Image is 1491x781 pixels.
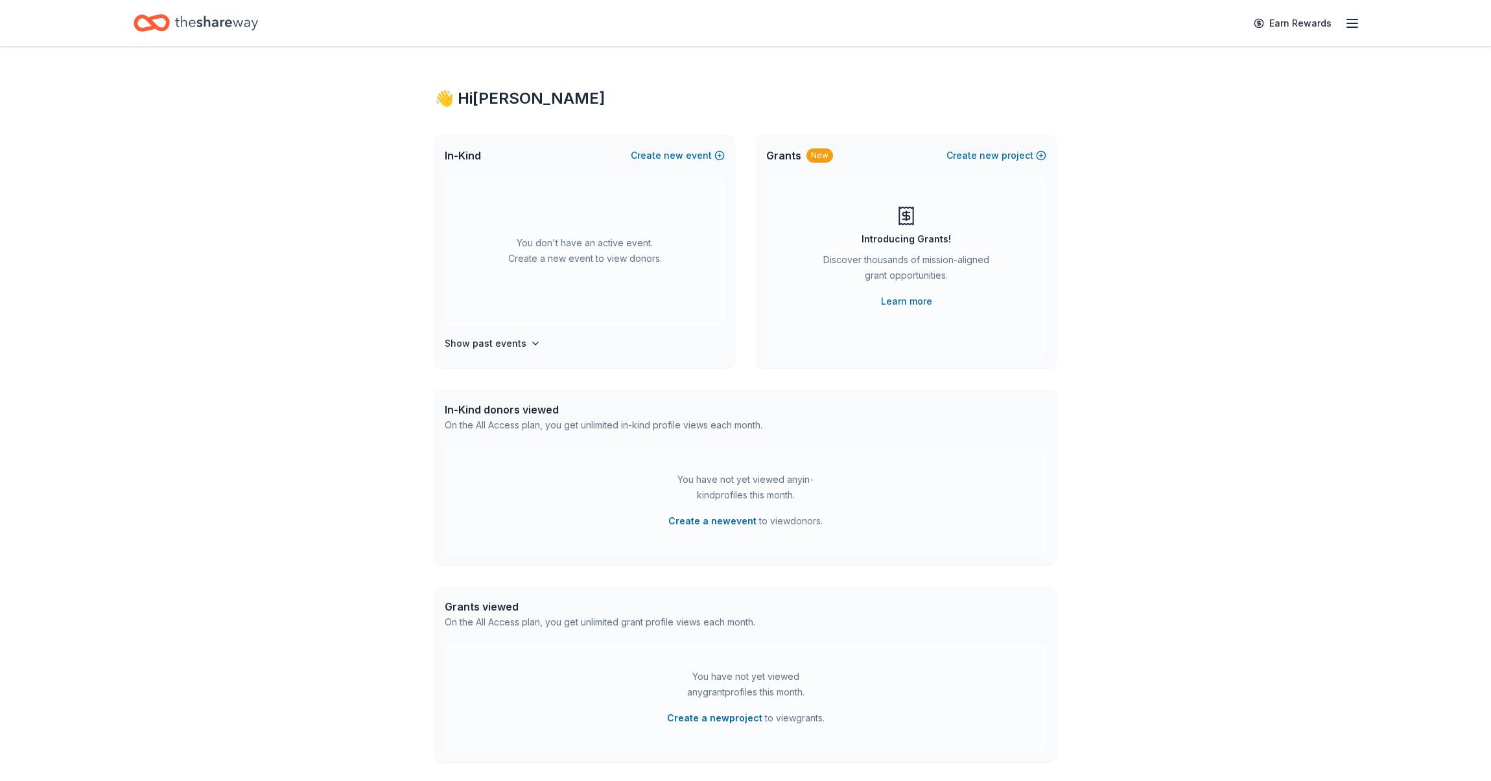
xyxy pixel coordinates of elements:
div: You don't have an active event. Create a new event to view donors. [445,176,725,325]
button: Show past events [445,336,541,351]
div: Discover thousands of mission-aligned grant opportunities. [818,252,994,288]
button: Createnewproject [946,148,1046,163]
div: 👋 Hi [PERSON_NAME] [434,88,1057,109]
button: Create a newproject [667,710,762,726]
div: In-Kind donors viewed [445,402,762,417]
h4: Show past events [445,336,526,351]
span: to view donors . [668,513,823,529]
button: Create a newevent [668,513,757,529]
div: Grants viewed [445,599,755,614]
span: new [664,148,683,163]
div: New [806,148,833,163]
a: Learn more [881,294,932,309]
span: In-Kind [445,148,481,163]
span: to view grants . [667,710,825,726]
div: You have not yet viewed any in-kind profiles this month. [664,472,827,503]
button: Createnewevent [631,148,725,163]
span: new [980,148,999,163]
a: Earn Rewards [1246,12,1339,35]
div: You have not yet viewed any grant profiles this month. [664,669,827,700]
div: On the All Access plan, you get unlimited in-kind profile views each month. [445,417,762,433]
span: Grants [766,148,801,163]
div: On the All Access plan, you get unlimited grant profile views each month. [445,614,755,630]
a: Home [134,8,258,38]
div: Introducing Grants! [862,231,951,247]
